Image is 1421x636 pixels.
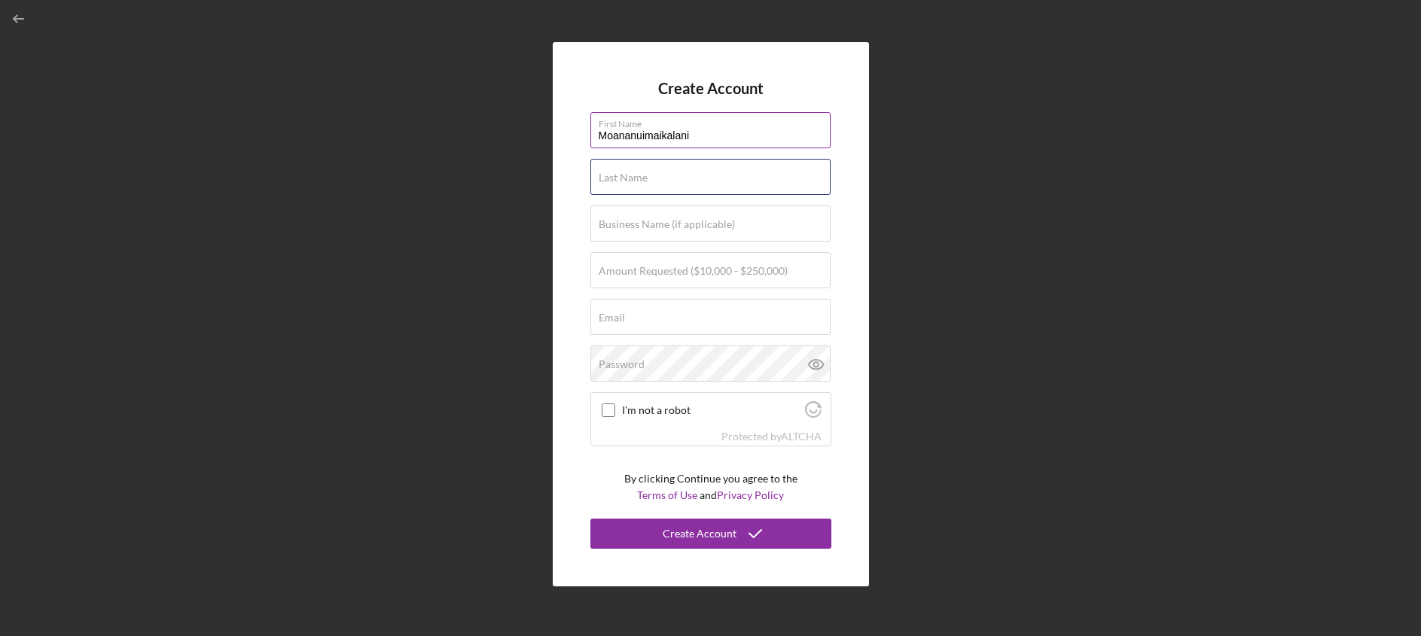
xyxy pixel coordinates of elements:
label: Password [599,358,645,370]
button: Create Account [590,519,831,549]
div: Create Account [663,519,736,549]
div: Protected by [721,431,822,443]
label: Amount Requested ($10,000 - $250,000) [599,265,788,277]
h4: Create Account [658,80,764,97]
a: Terms of Use [637,488,697,501]
label: First Name [599,113,831,129]
p: By clicking Continue you agree to the and [624,470,797,504]
a: Visit Altcha.org [805,407,822,420]
label: Business Name (if applicable) [599,218,735,230]
label: I'm not a robot [622,404,800,416]
a: Visit Altcha.org [781,430,822,443]
label: Last Name [599,172,648,184]
a: Privacy Policy [717,488,784,501]
label: Email [599,312,625,324]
